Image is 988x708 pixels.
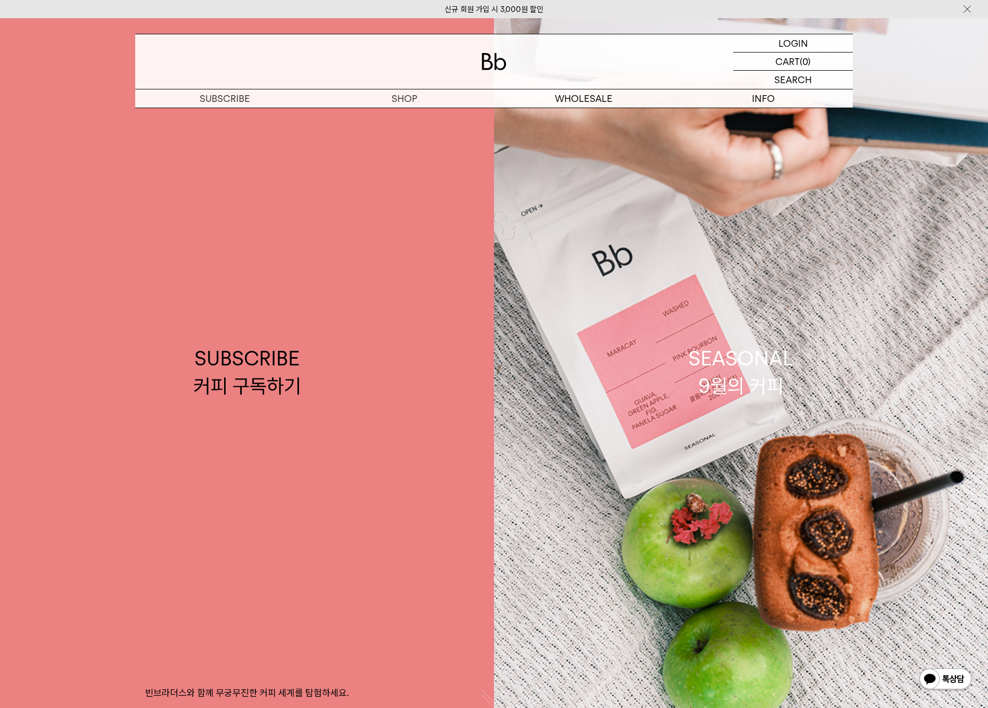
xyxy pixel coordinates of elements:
a: CART (0) [733,53,853,71]
img: 로고 [482,53,506,70]
p: (0) [800,53,811,70]
a: 신규 회원 가입 시 3,000원 할인 [445,5,543,14]
p: SEARCH [774,71,812,89]
p: INFO [673,89,853,108]
a: SHOP [315,89,494,108]
p: WHOLESALE [494,89,673,108]
div: SUBSCRIBE 커피 구독하기 [193,345,301,400]
a: SUBSCRIBE [135,89,315,108]
div: SEASONAL 9월의 커피 [688,345,794,400]
a: LOGIN [733,34,853,53]
p: CART [775,53,800,70]
p: LOGIN [778,34,808,52]
img: 카카오톡 채널 1:1 채팅 버튼 [918,667,972,692]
